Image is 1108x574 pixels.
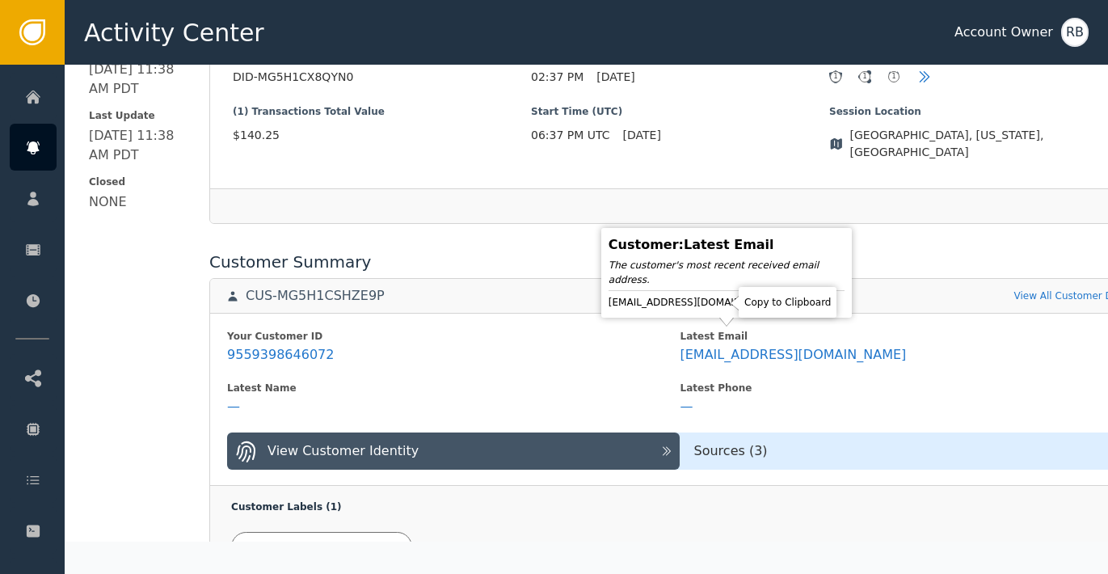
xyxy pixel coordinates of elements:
span: $140.25 [233,127,531,144]
span: [DATE] [623,127,661,144]
span: 06:37 PM UTC [531,127,610,144]
div: Your Customer ID [227,329,680,344]
div: [DATE] 11:38 AM PDT [89,126,187,165]
span: DID-MG5H1CX8QYN0 [233,69,531,86]
span: Closed [89,175,187,189]
span: 02:37 PM [531,69,583,86]
div: [DATE] 11:38 AM PDT [89,60,187,99]
div: — [680,399,693,415]
div: 1 [830,71,841,82]
div: Customer : Latest Email [609,235,845,255]
span: Last Update [89,108,187,123]
div: Account Owner [954,23,1053,42]
div: Copy to Clipboard [743,291,832,314]
button: View Customer Identity [227,433,679,470]
span: Customer Labels ( 1 ) [231,501,341,513]
div: 9559398646072 [227,347,334,363]
div: View Customer Identity [268,441,419,461]
div: MEDIUM_SIFT_SCORE [261,538,382,555]
span: Activity Center [84,15,264,51]
div: — [227,399,240,415]
span: [DATE] [596,69,634,86]
div: [EMAIL_ADDRESS][DOMAIN_NAME] [609,294,845,310]
span: Start Time (UTC) [531,104,829,119]
div: The customer's most recent received email address. [609,258,845,287]
div: CUS-MG5H1CSHZE9P [246,288,385,304]
button: RB [1061,18,1089,47]
div: [EMAIL_ADDRESS][DOMAIN_NAME] [680,347,907,363]
div: Latest Name [227,381,680,395]
span: (1) Transactions Total Value [233,104,531,119]
div: 1 [859,71,870,82]
div: NONE [89,192,127,212]
div: 1 [888,71,899,82]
